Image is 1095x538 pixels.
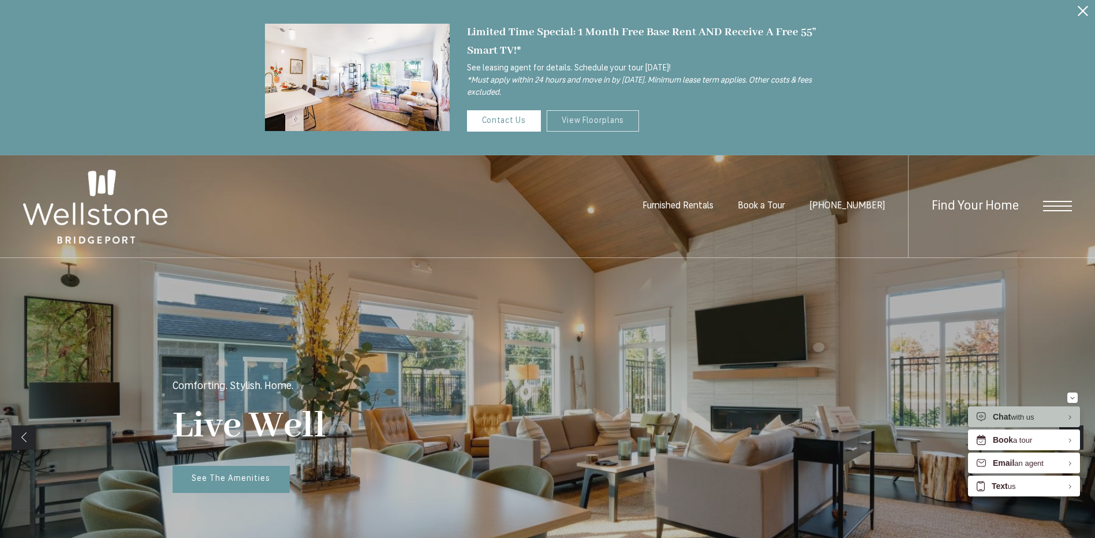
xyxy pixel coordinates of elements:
[23,170,167,244] img: Wellstone
[547,110,640,132] a: View Floorplans
[642,201,713,211] a: Furnished Rentals
[192,475,270,483] span: See The Amenities
[467,62,831,99] p: See leasing agent for details. Schedule your tour [DATE]!
[12,425,36,450] a: Previous
[809,201,885,211] span: [PHONE_NUMBER]
[173,403,326,449] p: Live Well
[738,201,785,211] a: Book a Tour
[467,23,831,59] div: Limited Time Special: 1 Month Free Base Rent AND Receive A Free 55” Smart TV!*
[173,382,293,392] p: Comforting. Stylish. Home.
[809,201,885,211] a: Call us at (253) 400-3144
[173,466,290,494] a: See The Amenities
[467,110,541,132] a: Contact Us
[265,24,450,132] img: Settle into comfort at Wellstone
[1043,201,1072,211] button: Open Menu
[932,200,1019,213] a: Find Your Home
[467,76,812,97] i: *Must apply within 24 hours and move in by [DATE]. Minimum lease term applies. Other costs & fees...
